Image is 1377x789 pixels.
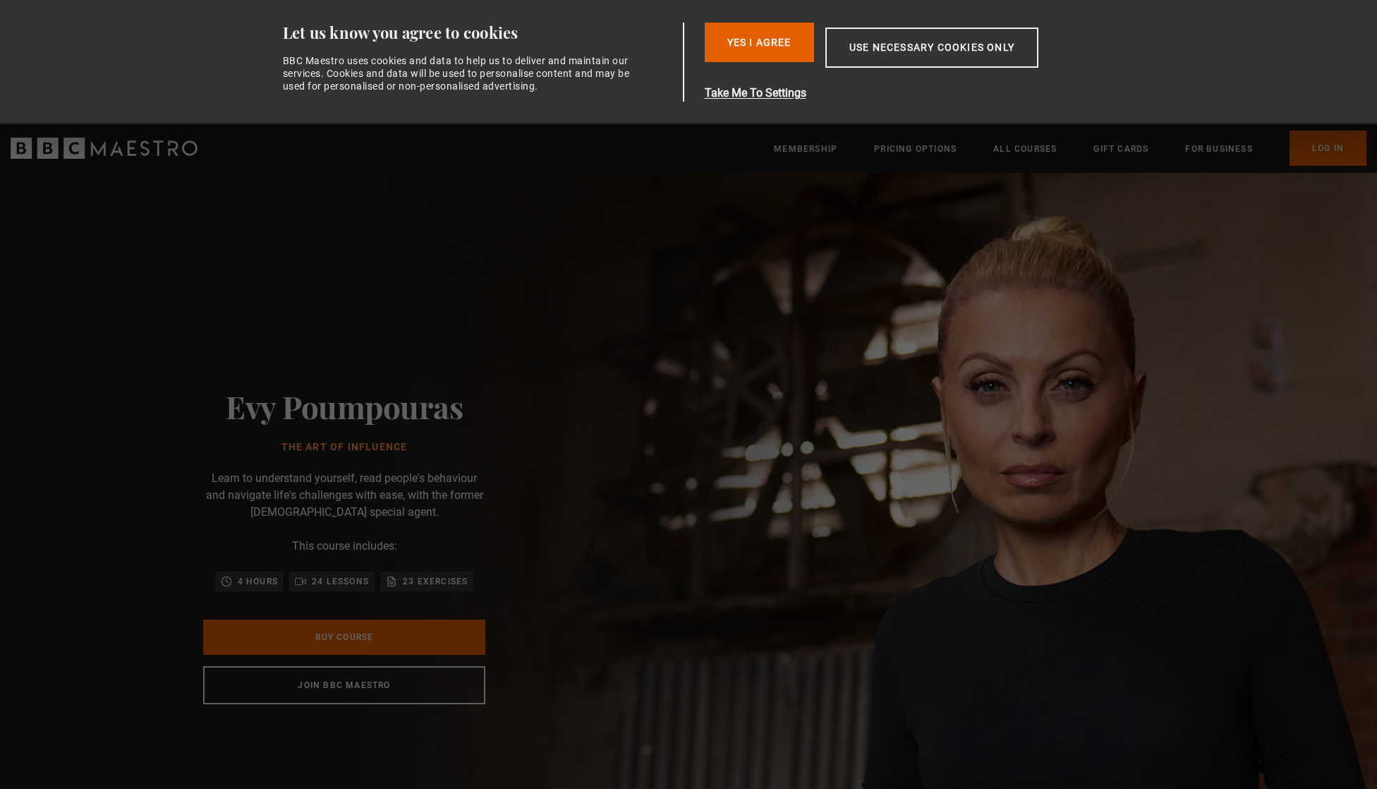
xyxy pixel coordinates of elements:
[774,142,837,156] a: Membership
[1290,131,1366,166] a: Log In
[11,138,198,159] svg: BBC Maestro
[403,574,468,589] p: 23 exercises
[825,28,1038,68] button: Use necessary cookies only
[292,538,397,555] p: This course includes:
[226,388,463,424] h2: Evy Poumpouras
[705,85,1105,102] button: Take Me To Settings
[283,54,638,93] div: BBC Maestro uses cookies and data to help us to deliver and maintain our services. Cookies and da...
[238,574,278,589] p: 4 hours
[1093,142,1148,156] a: Gift Cards
[705,23,814,62] button: Yes I Agree
[1185,142,1252,156] a: For business
[203,470,485,521] p: Learn to understand yourself, read people's behaviour and navigate life's challenges with ease, w...
[874,142,957,156] a: Pricing Options
[203,620,485,655] a: Buy Course
[283,23,678,43] div: Let us know you agree to cookies
[203,666,485,704] a: Join BBC Maestro
[774,131,1366,166] nav: Primary
[226,442,463,453] h1: The Art of Influence
[312,574,369,589] p: 24 lessons
[993,142,1057,156] a: All Courses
